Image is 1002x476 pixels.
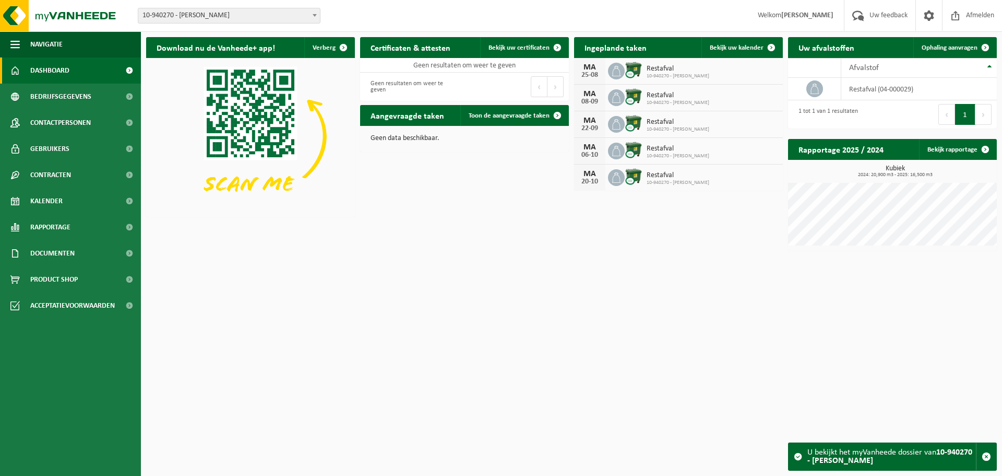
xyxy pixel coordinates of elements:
span: Kalender [30,188,63,214]
button: Previous [938,104,955,125]
button: Verberg [304,37,354,58]
span: Product Shop [30,266,78,293]
span: 10-940270 - [PERSON_NAME] [647,180,709,186]
button: Previous [531,76,547,97]
td: Geen resultaten om weer te geven [360,58,569,73]
strong: [PERSON_NAME] [781,11,833,19]
h2: Rapportage 2025 / 2024 [788,139,894,159]
span: Toon de aangevraagde taken [469,112,550,119]
span: Restafval [647,145,709,153]
h2: Aangevraagde taken [360,105,455,125]
div: MA [579,90,600,98]
img: WB-1100-CU [625,168,642,185]
div: 1 tot 1 van 1 resultaten [793,103,858,126]
span: 10-940270 - [PERSON_NAME] [647,153,709,159]
img: WB-1100-CU [625,114,642,132]
button: Next [975,104,992,125]
span: Ophaling aanvragen [922,44,977,51]
span: Contracten [30,162,71,188]
span: 10-940270 - [PERSON_NAME] [647,126,709,133]
div: 25-08 [579,72,600,79]
span: Gebruikers [30,136,69,162]
span: Restafval [647,91,709,100]
span: Verberg [313,44,336,51]
div: U bekijkt het myVanheede dossier van [807,443,976,470]
td: restafval (04-000029) [841,78,997,100]
a: Toon de aangevraagde taken [460,105,568,126]
span: 2024: 20,900 m3 - 2025: 16,500 m3 [793,172,997,178]
span: Rapportage [30,214,70,240]
div: MA [579,170,600,178]
h2: Certificaten & attesten [360,37,461,57]
div: Geen resultaten om weer te geven [365,75,459,98]
span: Afvalstof [849,64,879,72]
div: MA [579,63,600,72]
h2: Uw afvalstoffen [788,37,865,57]
span: Restafval [647,118,709,126]
span: Bedrijfsgegevens [30,84,91,110]
a: Bekijk rapportage [919,139,996,160]
span: 10-940270 - BOUCHERIE ANDRÉ - DATISMART - SENEFFE [138,8,320,23]
h2: Download nu de Vanheede+ app! [146,37,285,57]
div: 06-10 [579,152,600,159]
button: Next [547,76,564,97]
span: Navigatie [30,31,63,57]
p: Geen data beschikbaar. [371,135,558,142]
div: 08-09 [579,98,600,106]
span: Acceptatievoorwaarden [30,293,115,319]
img: WB-1100-CU [625,141,642,159]
div: 22-09 [579,125,600,132]
img: WB-1100-CU [625,61,642,79]
span: 10-940270 - BOUCHERIE ANDRÉ - DATISMART - SENEFFE [138,8,320,24]
a: Ophaling aanvragen [913,37,996,58]
button: 1 [955,104,975,125]
a: Bekijk uw kalender [701,37,782,58]
span: Bekijk uw kalender [710,44,764,51]
h2: Ingeplande taken [574,37,657,57]
a: Bekijk uw certificaten [480,37,568,58]
span: Dashboard [30,57,69,84]
span: Restafval [647,65,709,73]
span: Restafval [647,171,709,180]
span: Bekijk uw certificaten [488,44,550,51]
div: 20-10 [579,178,600,185]
img: Download de VHEPlus App [146,58,355,215]
strong: 10-940270 - [PERSON_NAME] [807,448,972,465]
span: Documenten [30,240,75,266]
span: 10-940270 - [PERSON_NAME] [647,73,709,79]
div: MA [579,143,600,152]
span: Contactpersonen [30,110,91,136]
div: MA [579,117,600,125]
span: 10-940270 - [PERSON_NAME] [647,100,709,106]
h3: Kubiek [793,165,997,178]
img: WB-1100-CU [625,88,642,106]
